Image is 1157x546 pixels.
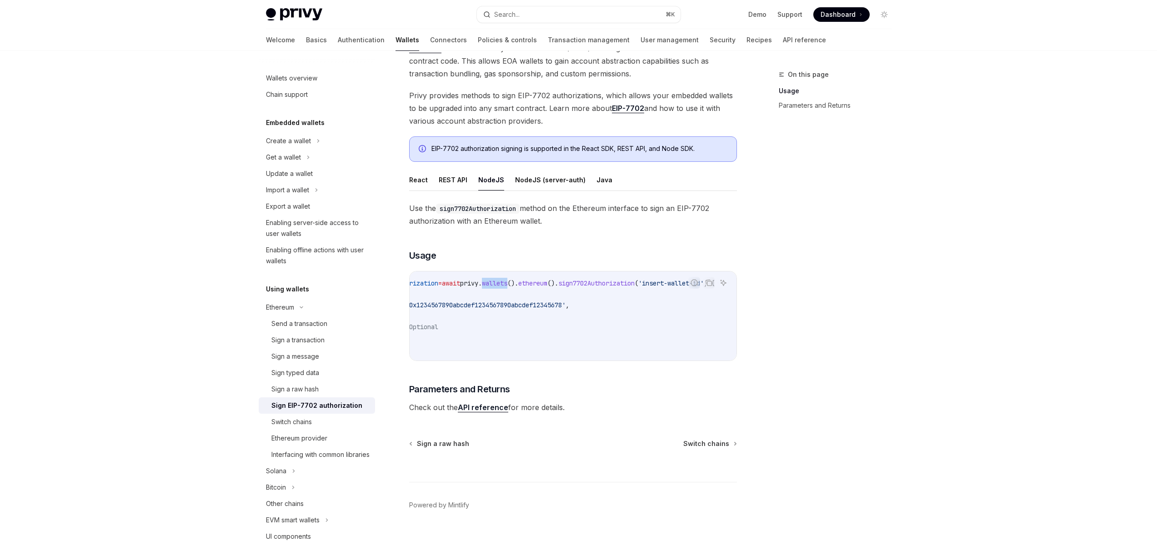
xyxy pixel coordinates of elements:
span: Check out the for more details. [409,401,737,414]
span: , { [704,279,715,287]
a: Update a wallet [259,165,375,182]
button: Get a wallet [259,149,375,165]
div: Get a wallet [266,152,301,163]
div: EIP-7702 authorization signing is supported in the React SDK, REST API, and Node SDK. [431,144,727,154]
a: Sign EIP-7702 authorization [259,397,375,414]
span: wallets [482,279,507,287]
div: Enabling offline actions with user wallets [266,245,370,266]
a: Wallets [396,29,419,51]
a: Policies & controls [478,29,537,51]
button: Report incorrect code [688,277,700,289]
span: Use the method on the Ethereum interface to sign an EIP-7702 authorization with an Ethereum wallet. [409,202,737,227]
a: Authentication [338,29,385,51]
h5: Using wallets [266,284,309,295]
span: Parameters and Returns [409,383,510,396]
span: authorization [391,279,438,287]
div: Search... [494,9,520,20]
div: Other chains [266,498,304,509]
a: Demo [748,10,766,19]
a: Wallets overview [259,70,375,86]
a: User management [641,29,699,51]
div: Ethereum [266,302,294,313]
div: Ethereum provider [271,433,327,444]
a: Export a wallet [259,198,375,215]
a: API reference [458,403,508,412]
span: privy [460,279,478,287]
a: Sign a raw hash [410,439,469,448]
button: Copy the contents from the code block [703,277,715,289]
div: Sign a raw hash [271,384,319,395]
div: Enabling server-side access to user wallets [266,217,370,239]
a: API reference [783,29,826,51]
div: Wallets overview [266,73,317,84]
a: EIP-7702 [612,104,644,113]
a: Dashboard [813,7,870,22]
div: Interfacing with common libraries [271,449,370,460]
button: Import a wallet [259,182,375,198]
span: , [566,301,569,309]
button: React [409,169,428,190]
div: Update a wallet [266,168,313,179]
button: Java [596,169,612,190]
span: '0x1234567890abcdef1234567890abcdef12345678' [406,301,566,309]
a: Enabling server-side access to user wallets [259,215,375,242]
div: Bitcoin [266,482,286,493]
svg: Info [419,145,428,154]
span: = [438,279,442,287]
a: Sign typed data [259,365,375,381]
code: sign7702Authorization [436,204,520,214]
a: Interfacing with common libraries [259,446,375,463]
a: Enabling offline actions with user wallets [259,242,375,269]
span: Dashboard [821,10,856,19]
button: Bitcoin [259,479,375,496]
a: UI components [259,528,375,545]
a: Ethereum provider [259,430,375,446]
span: sign7702Authorization [558,279,635,287]
a: Send a transaction [259,316,375,332]
span: Privy provides methods to sign EIP-7702 authorizations, which allows your embedded wallets to be ... [409,89,737,127]
a: Sign a message [259,348,375,365]
div: EVM smart wallets [266,515,320,526]
div: Sign a message [271,351,319,362]
span: Sign a raw hash [417,439,469,448]
button: NodeJS [478,169,504,190]
a: Other chains [259,496,375,512]
div: Import a wallet [266,185,309,195]
a: Basics [306,29,327,51]
div: Send a transaction [271,318,327,329]
span: ethereum [518,279,547,287]
button: Search...⌘K [477,6,681,23]
button: Ask AI [717,277,729,289]
div: UI components [266,531,311,542]
button: EVM smart wallets [259,512,375,528]
span: // Optional [398,323,438,331]
span: ( [635,279,638,287]
a: Powered by Mintlify [409,501,469,510]
a: Switch chains [259,414,375,430]
h5: Embedded wallets [266,117,325,128]
span: await [442,279,460,287]
a: Connectors [430,29,467,51]
button: Ethereum [259,299,375,316]
span: enables externally owned accounts (EOAs) to delegate their execution to smart contract code. This... [409,42,737,80]
button: Solana [259,463,375,479]
div: Switch chains [271,416,312,427]
button: NodeJS (server-auth) [515,169,586,190]
img: light logo [266,8,322,21]
button: REST API [439,169,467,190]
span: (). [507,279,518,287]
span: . [478,279,482,287]
div: Solana [266,466,286,476]
span: On this page [788,69,829,80]
span: Usage [409,249,436,262]
a: Security [710,29,736,51]
div: Sign typed data [271,367,319,378]
span: ⌘ K [666,11,675,18]
span: (). [547,279,558,287]
a: Usage [779,84,899,98]
a: Sign a raw hash [259,381,375,397]
a: Switch chains [683,439,736,448]
div: Create a wallet [266,135,311,146]
a: Recipes [746,29,772,51]
a: Sign a transaction [259,332,375,348]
